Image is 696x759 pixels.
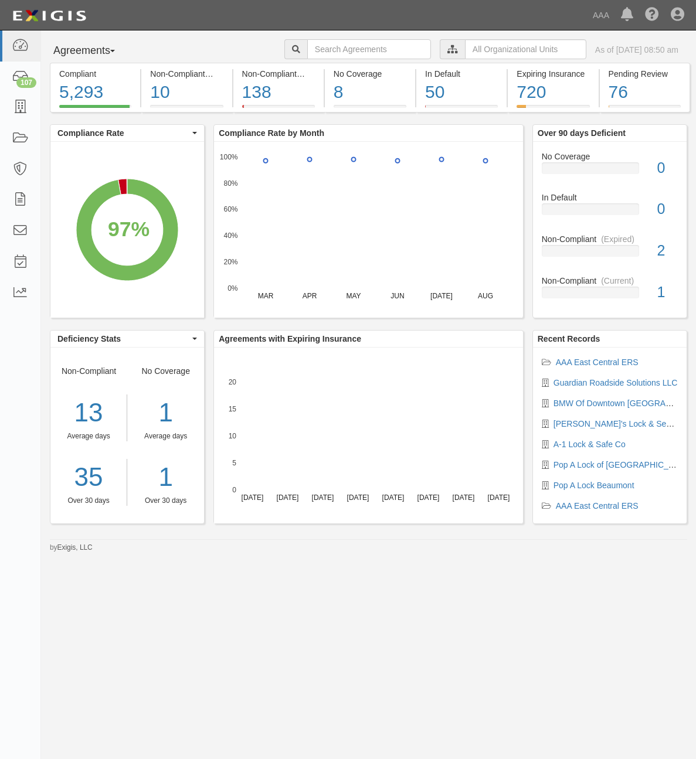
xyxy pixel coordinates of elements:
input: Search Agreements [307,39,431,59]
a: Pop A Lock Beaumont [554,481,634,490]
div: Non-Compliant [533,275,687,287]
a: AAA East Central ERS [556,358,639,367]
div: 8 [334,80,406,105]
div: Non-Compliant (Expired) [242,68,315,80]
text: 5 [233,458,237,467]
text: [DATE] [347,493,369,502]
button: Agreements [50,39,138,63]
b: Agreements with Expiring Insurance [219,334,361,343]
a: 35 [50,459,127,496]
div: Pending Review [609,68,681,80]
text: JUN [391,292,405,300]
div: 2 [648,240,687,261]
text: AUG [478,292,493,300]
a: 1 [136,459,195,496]
a: In Default0 [542,192,678,233]
div: Non-Compliant [533,233,687,245]
a: Non-Compliant(Expired)138 [233,105,324,114]
button: Deficiency Stats [50,331,204,347]
div: 76 [609,80,681,105]
a: Non-Compliant(Current)1 [542,275,678,308]
a: In Default50 [416,105,507,114]
input: All Organizational Units [465,39,586,59]
div: 50 [425,80,498,105]
div: 13 [50,394,127,431]
text: 10 [229,431,237,440]
div: (Current) [601,275,634,287]
div: Over 30 days [136,496,195,506]
svg: A chart. [214,142,522,318]
a: Non-Compliant(Expired)2 [542,233,678,275]
a: No Coverage8 [325,105,415,114]
text: MAR [258,292,274,300]
small: by [50,543,93,553]
text: [DATE] [453,493,475,502]
a: No Coverage0 [542,151,678,192]
div: Over 30 days [50,496,127,506]
span: Compliance Rate [57,127,189,139]
b: Over 90 days Deficient [538,128,626,138]
text: 15 [229,404,237,413]
a: Expiring Insurance720 [508,105,598,114]
div: 720 [517,80,589,105]
div: (Expired) [601,233,634,245]
text: [DATE] [382,493,405,502]
text: 60% [224,205,238,213]
div: No Coverage [334,68,406,80]
button: Compliance Rate [50,125,204,141]
a: AAA East Central ERS [556,501,639,510]
text: 40% [224,232,238,240]
b: Recent Records [538,334,600,343]
text: 20 [229,377,237,386]
div: No Coverage [127,365,204,506]
a: A-1 Lock & Safe Co [554,440,626,449]
a: Non-Compliant(Current)10 [141,105,232,114]
text: [DATE] [312,493,334,502]
i: Help Center - Complianz [645,8,659,22]
div: Average days [136,431,195,441]
div: 1 [136,394,195,431]
a: Pending Review76 [600,105,690,114]
svg: A chart. [214,348,522,523]
div: Non-Compliant (Current) [150,68,223,80]
text: [DATE] [488,493,510,502]
text: [DATE] [417,493,440,502]
text: APR [303,292,317,300]
text: [DATE] [430,292,453,300]
b: Compliance Rate by Month [219,128,324,138]
div: 0 [648,158,687,179]
text: [DATE] [242,493,264,502]
div: 107 [16,77,36,88]
div: Compliant [59,68,131,80]
div: 10 [150,80,223,105]
text: [DATE] [277,493,299,502]
div: Average days [50,431,127,441]
div: 97% [108,214,150,244]
img: logo-5460c22ac91f19d4615b14bd174203de0afe785f0fc80cf4dbbc73dc1793850b.png [9,5,90,26]
div: 5,293 [59,80,131,105]
svg: A chart. [50,142,204,318]
text: 20% [224,258,238,266]
div: In Default [533,192,687,203]
div: 138 [242,80,315,105]
span: Deficiency Stats [57,333,189,345]
div: Non-Compliant [50,365,127,506]
text: 0% [228,284,238,292]
a: Compliant5,293 [50,105,140,114]
div: As of [DATE] 08:50 am [595,44,678,56]
div: 1 [648,282,687,303]
div: Expiring Insurance [517,68,589,80]
text: 80% [224,179,238,187]
text: 100% [220,152,238,161]
div: In Default [425,68,498,80]
div: No Coverage [533,151,687,162]
text: 0 [233,485,237,493]
text: MAY [347,292,361,300]
a: Guardian Roadside Solutions LLC [554,378,678,387]
a: AAA [587,4,615,27]
div: 0 [648,199,687,220]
